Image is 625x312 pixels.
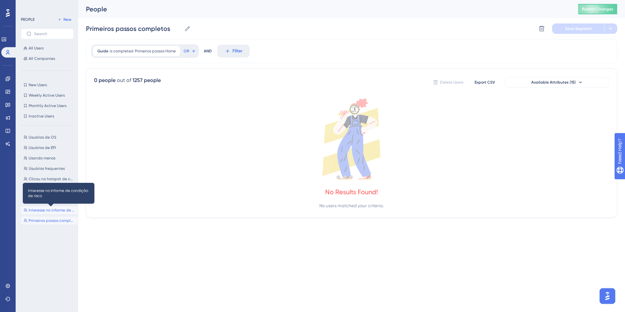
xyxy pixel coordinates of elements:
span: Clicou no hotspot de checklist personalizado [29,176,75,182]
iframe: UserGuiding AI Assistant Launcher [598,286,617,306]
input: Segment Name [86,24,182,33]
div: People [86,5,562,14]
span: Publish Changes [582,7,613,12]
button: Usando menos [21,154,77,162]
button: Inactive Users [21,112,74,120]
button: All Companies [21,55,74,62]
span: Monthly Active Users [29,103,66,108]
button: Clicou no hotspot de checklist personalizado [21,175,77,183]
button: Publish Changes [578,4,617,14]
span: Usuários de OS [29,135,56,140]
span: New [63,17,71,22]
button: Usuários de EPI [21,144,77,152]
button: New [55,16,74,23]
input: Search [34,32,68,36]
button: Monthly Active Users [21,102,74,110]
button: New Users [21,81,74,89]
span: Need Help? [15,2,41,9]
span: New Users [29,82,47,88]
button: Usuários de OS [21,133,77,141]
button: New Segment [21,185,77,193]
div: PEOPLE [21,17,35,22]
button: Clicou no hotspot de usuário [21,196,77,204]
button: Interesse no informe de condição de risco [21,206,77,214]
span: Usuários frequentes [29,166,65,171]
span: Interesse no informe de condição de risco [29,208,75,213]
button: All Users [21,44,74,52]
button: Usuários frequentes [21,165,77,172]
button: Save Segment [552,23,604,34]
button: Weekly Active Users [21,91,74,99]
span: All Users [29,46,44,51]
span: Save Segment [565,26,592,31]
span: Usando menos [29,156,55,161]
span: All Companies [29,56,55,61]
span: Usuários de EPI [29,145,56,150]
span: Inactive Users [29,114,54,119]
button: Primeiros passos completos [21,217,77,224]
span: Primeiros passos completos [29,218,75,223]
span: Weekly Active Users [29,93,65,98]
